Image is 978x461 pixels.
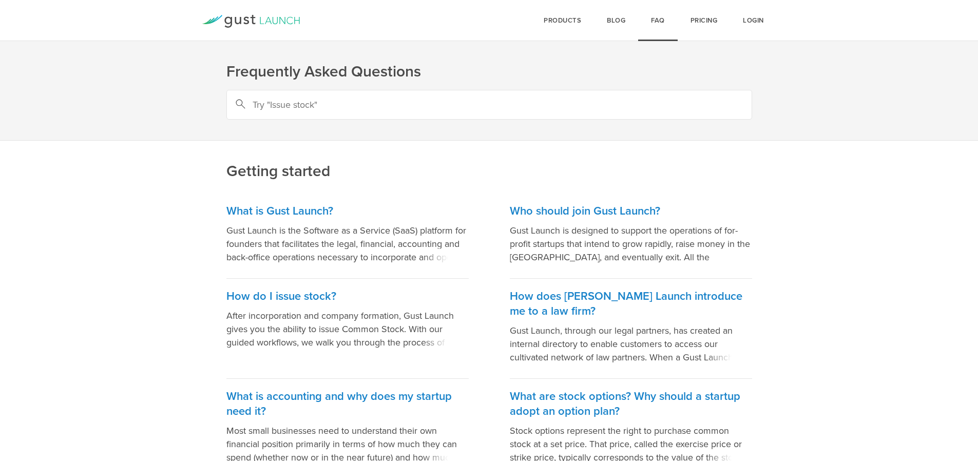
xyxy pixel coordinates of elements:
[226,389,469,419] h3: What is accounting and why does my startup need it?
[510,224,752,264] p: Gust Launch is designed to support the operations of for-profit startups that intend to grow rapi...
[510,289,752,319] h3: How does [PERSON_NAME] Launch introduce me to a law firm?
[226,92,752,182] h2: Getting started
[510,204,752,219] h3: Who should join Gust Launch?
[510,194,752,279] a: Who should join Gust Launch? Gust Launch is designed to support the operations of for-profit star...
[510,389,752,419] h3: What are stock options? Why should a startup adopt an option plan?
[226,62,752,82] h1: Frequently Asked Questions
[226,309,469,349] p: After incorporation and company formation, Gust Launch gives you the ability to issue Common Stoc...
[226,204,469,219] h3: What is Gust Launch?
[226,90,752,120] input: Try "Issue stock"
[226,279,469,379] a: How do I issue stock? After incorporation and company formation, Gust Launch gives you the abilit...
[226,289,469,304] h3: How do I issue stock?
[226,224,469,264] p: Gust Launch is the Software as a Service (SaaS) platform for founders that facilitates the legal,...
[510,279,752,379] a: How does [PERSON_NAME] Launch introduce me to a law firm? Gust Launch, through our legal partners...
[226,194,469,279] a: What is Gust Launch? Gust Launch is the Software as a Service (SaaS) platform for founders that f...
[510,324,752,364] p: Gust Launch, through our legal partners, has created an internal directory to enable customers to...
